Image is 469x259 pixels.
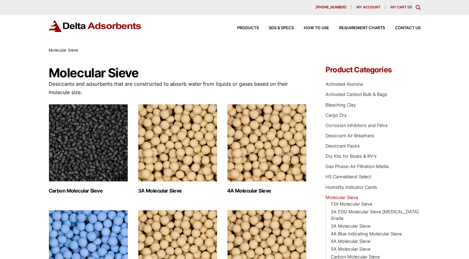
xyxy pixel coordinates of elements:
[409,5,411,9] span: 0
[316,6,346,9] span: [PHONE_NUMBER]
[325,153,377,159] a: Dry Kits for Boats & RV's
[49,66,307,80] h1: Molecular Sieve
[138,104,217,182] img: 3A Molecular Sieve
[227,26,259,30] a: Products
[49,80,307,97] p: Desiccants and adsorbents that are constructed to absorb water from liquids or gases based on the...
[138,104,217,194] a: Visit product category 3A Molecular Sieve
[356,6,380,9] span: My account
[331,246,370,252] a: 5A Molecular Sieve
[325,123,388,128] a: Corrosion Inhibitors and Films
[304,26,329,30] span: How to Use
[331,231,402,236] a: 4A Blue Indicating Molecular Sieve
[227,188,307,194] h2: 4A Molecular Sieve
[352,5,386,10] a: My account
[416,5,421,10] div: Toggle Modal Content
[311,5,352,10] a: [PHONE_NUMBER]
[325,92,387,97] a: Activated Carbon Bulk & Bags
[325,164,389,169] a: Gas Phase-Air Filtration Media
[259,26,294,30] a: SDS & SPECS
[49,20,142,32] img: Delta Adsorbents
[331,209,419,221] a: 3A EDG Molecular Sieve [MEDICAL_DATA] Grade
[331,239,370,244] a: 4A Molecular Sieve
[49,48,78,52] span: Molecular Sieve
[294,26,329,30] a: How to Use
[269,26,294,30] span: SDS & SPECS
[391,5,412,9] a: My Cart (0)
[138,188,217,194] h2: 3A Molecular Sieve
[49,104,128,182] img: Carbon Molecular Sieve
[325,184,377,190] a: Humidity Indicator Cards
[325,143,360,148] a: Desiccant Packs
[227,104,307,182] img: 4A Molecular Sieve
[339,26,385,30] span: Requirement Charts
[49,104,128,194] a: Visit product category Carbon Molecular Sieve
[325,102,356,107] a: Bleaching Clay
[325,195,358,200] a: Molecular Sieve
[331,223,370,229] a: 3A Molecular Sieve
[325,133,374,138] a: Desiccant Air Breathers
[395,26,421,30] span: Contact Us
[49,188,128,194] h2: Carbon Molecular Sieve
[331,201,372,207] a: 13X Molecular Sieve
[237,26,259,30] span: Products
[325,112,347,118] a: Cargo Dry
[329,26,385,30] a: Requirement Charts
[227,104,307,194] a: Visit product category 4A Molecular Sieve
[325,81,363,87] a: Activated Alumina
[325,174,371,179] a: HS Cannablend Select
[325,66,420,74] h4: Product Categories
[385,26,421,30] a: Contact Us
